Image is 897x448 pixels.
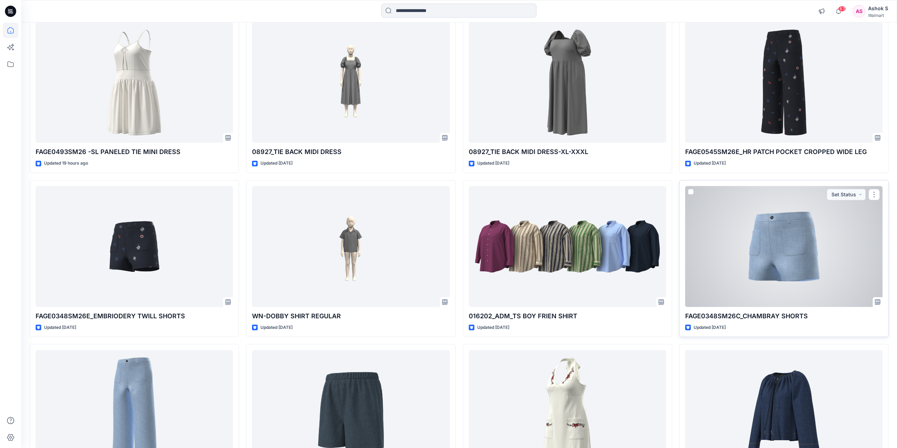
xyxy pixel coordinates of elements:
div: Ashok S [868,4,888,13]
a: 08927_TIE BACK MIDI DRESS-XL-XXXL [469,22,666,143]
span: 63 [838,6,846,12]
div: AS [853,5,865,18]
a: WN-DOBBY SHIRT REGULAR [252,186,449,307]
p: 016202_ADM_TS BOY FRIEN SHIRT [469,311,666,321]
p: Updated [DATE] [260,160,293,167]
a: 08927_TIE BACK MIDI DRESS [252,22,449,143]
p: Updated [DATE] [477,324,509,331]
a: FAGE0348SM26C_CHAMBRAY SHORTS [685,186,883,307]
p: Updated [DATE] [44,324,76,331]
p: Updated [DATE] [260,324,293,331]
p: FAGE0545SM26E_HR PATCH POCKET CROPPED WIDE LEG [685,147,883,157]
p: Updated [DATE] [694,160,726,167]
a: FAGE0545SM26E_HR PATCH POCKET CROPPED WIDE LEG [685,22,883,143]
p: Updated [DATE] [477,160,509,167]
p: Updated [DATE] [694,324,726,331]
p: FAGE0493SM26 -SL PANELED TIE MINI DRESS [36,147,233,157]
p: FAGE0348SM26C_CHAMBRAY SHORTS [685,311,883,321]
p: WN-DOBBY SHIRT REGULAR [252,311,449,321]
a: 016202_ADM_TS BOY FRIEN SHIRT [469,186,666,307]
p: 08927_TIE BACK MIDI DRESS [252,147,449,157]
p: FAGE0348SM26E_EMBRIODERY TWILL SHORTS [36,311,233,321]
p: Updated 19 hours ago [44,160,88,167]
a: FAGE0348SM26E_EMBRIODERY TWILL SHORTS [36,186,233,307]
a: FAGE0493SM26 -SL PANELED TIE MINI DRESS [36,22,233,143]
div: Walmart [868,13,888,18]
p: 08927_TIE BACK MIDI DRESS-XL-XXXL [469,147,666,157]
